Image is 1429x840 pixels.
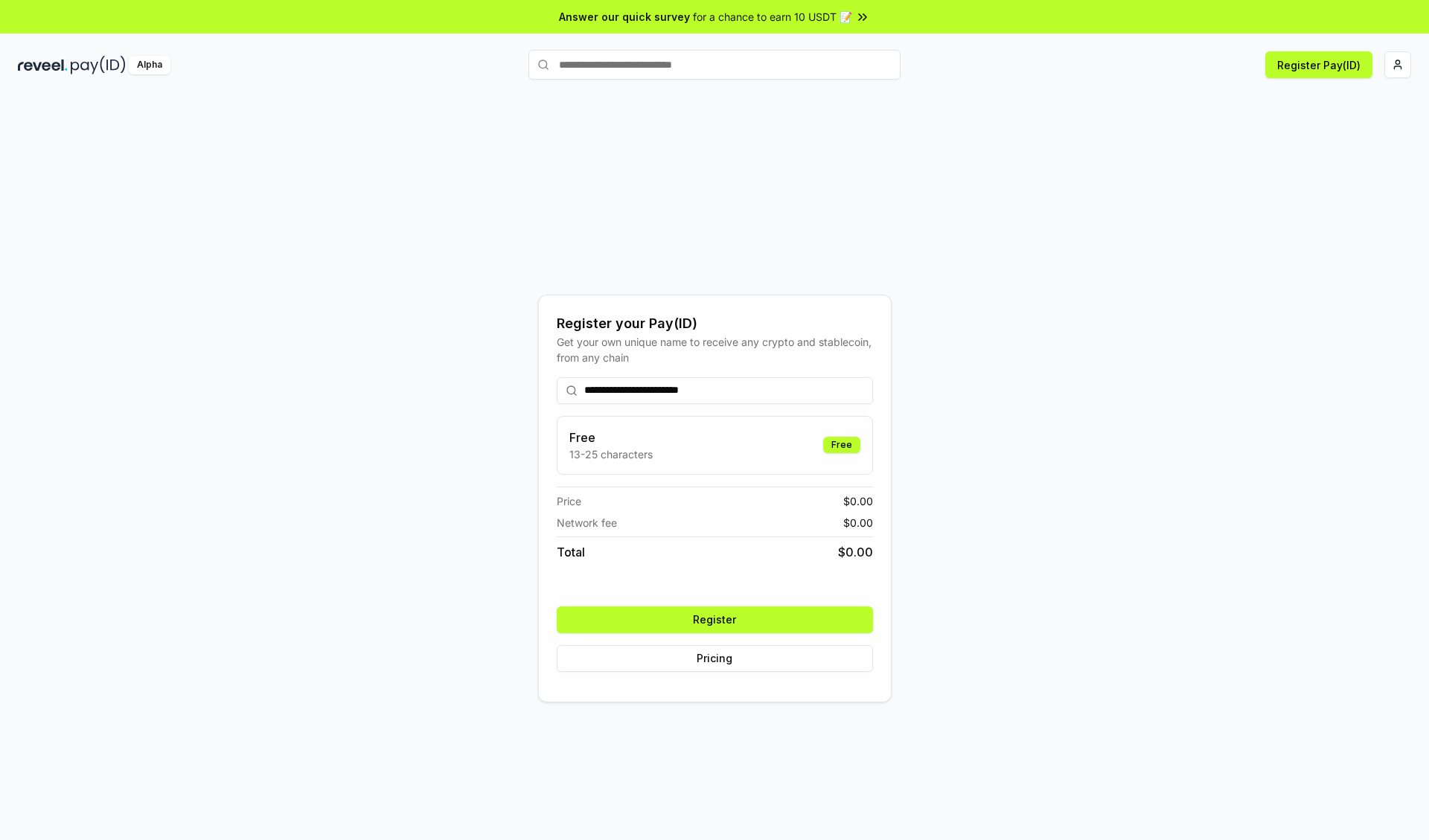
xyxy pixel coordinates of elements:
[693,9,852,25] span: for a chance to earn 10 USDT 📝
[18,56,68,74] img: reveel_dark
[559,9,690,25] span: Answer our quick survey
[557,313,873,334] div: Register your Pay(ID)
[557,493,581,509] span: Price
[843,515,873,530] span: $ 0.00
[838,543,873,561] span: $ 0.00
[569,446,653,462] p: 13-25 characters
[557,543,585,561] span: Total
[557,606,873,633] button: Register
[1265,51,1372,78] button: Register Pay(ID)
[557,645,873,672] button: Pricing
[569,429,653,446] h3: Free
[557,334,873,365] div: Get your own unique name to receive any crypto and stablecoin, from any chain
[823,437,860,453] div: Free
[129,56,170,74] div: Alpha
[843,493,873,509] span: $ 0.00
[557,515,617,530] span: Network fee
[71,56,126,74] img: pay_id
